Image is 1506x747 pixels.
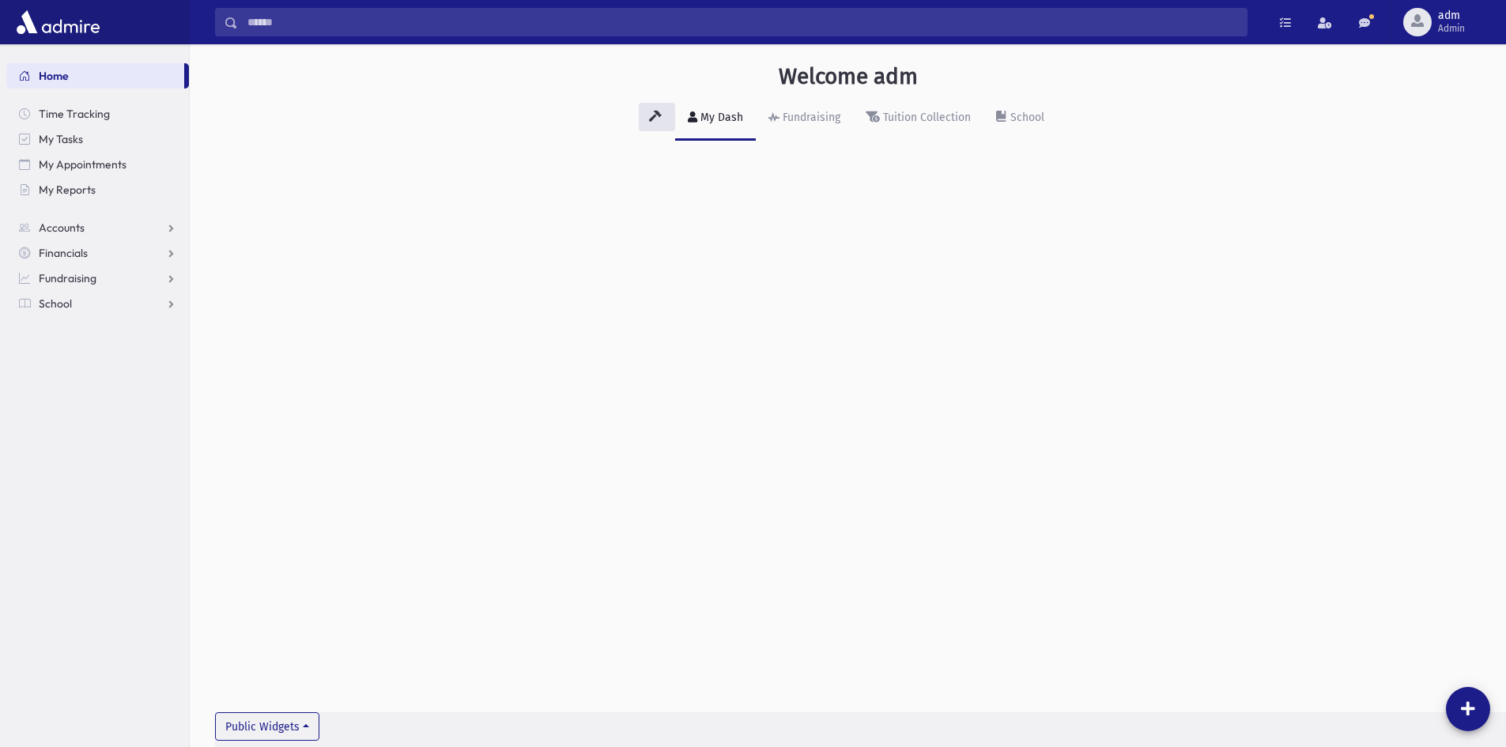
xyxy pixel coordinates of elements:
[6,177,189,202] a: My Reports
[39,221,85,235] span: Accounts
[39,246,88,260] span: Financials
[39,69,69,83] span: Home
[39,296,72,311] span: School
[1007,111,1044,124] div: School
[215,712,319,741] button: Public Widgets
[6,215,189,240] a: Accounts
[880,111,971,124] div: Tuition Collection
[1438,9,1465,22] span: adm
[983,96,1057,141] a: School
[779,63,918,90] h3: Welcome adm
[756,96,853,141] a: Fundraising
[675,96,756,141] a: My Dash
[6,101,189,126] a: Time Tracking
[6,152,189,177] a: My Appointments
[697,111,743,124] div: My Dash
[6,240,189,266] a: Financials
[39,132,83,146] span: My Tasks
[238,8,1247,36] input: Search
[6,266,189,291] a: Fundraising
[779,111,840,124] div: Fundraising
[853,96,983,141] a: Tuition Collection
[39,107,110,121] span: Time Tracking
[6,126,189,152] a: My Tasks
[39,157,126,172] span: My Appointments
[39,183,96,197] span: My Reports
[6,291,189,316] a: School
[13,6,104,38] img: AdmirePro
[39,271,96,285] span: Fundraising
[1438,22,1465,35] span: Admin
[6,63,184,89] a: Home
